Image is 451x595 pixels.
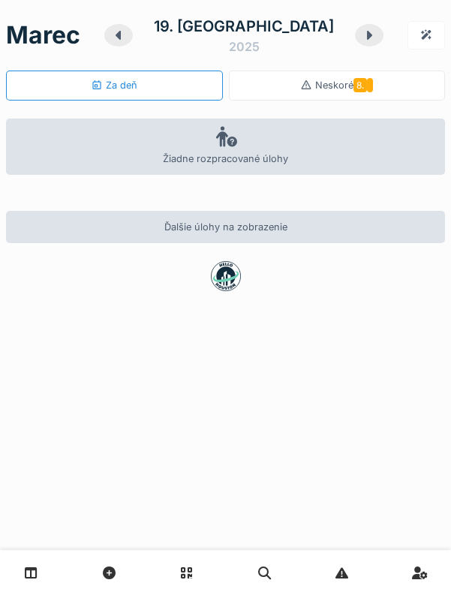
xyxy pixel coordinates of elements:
[229,39,260,54] font: 2025
[315,80,353,91] font: Neskoré
[164,221,287,233] font: Ďalšie úlohy na zobrazenie
[154,17,334,35] font: 19. [GEOGRAPHIC_DATA]
[163,153,288,164] font: Žiadne rozpracované úlohy
[6,20,80,50] font: marec
[356,80,364,91] font: 8.
[211,261,241,291] img: badge-BVDL4wpA.svg
[106,80,137,91] font: Za deň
